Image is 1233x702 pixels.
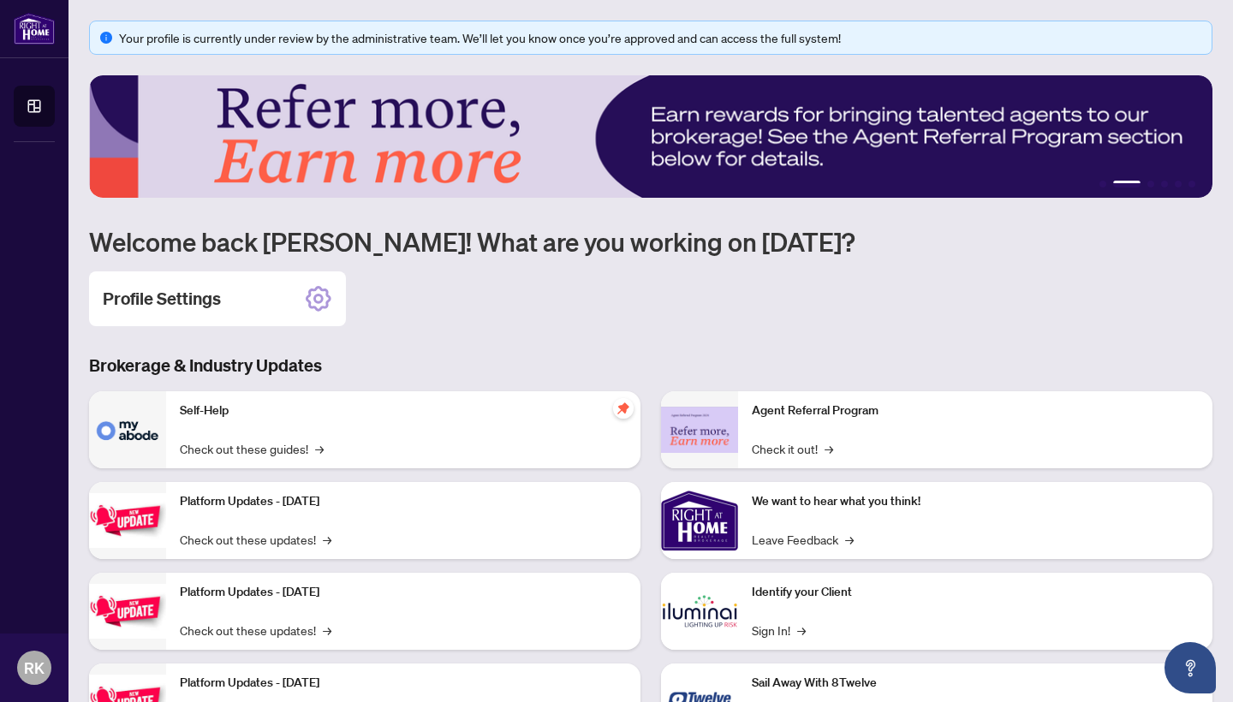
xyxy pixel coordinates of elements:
[1164,642,1216,693] button: Open asap
[89,584,166,638] img: Platform Updates - July 8, 2025
[180,439,324,458] a: Check out these guides!→
[315,439,324,458] span: →
[180,583,627,602] p: Platform Updates - [DATE]
[1188,181,1195,187] button: 6
[89,493,166,547] img: Platform Updates - July 21, 2025
[845,530,854,549] span: →
[613,398,634,419] span: pushpin
[1161,181,1168,187] button: 4
[180,674,627,693] p: Platform Updates - [DATE]
[752,530,854,549] a: Leave Feedback→
[323,530,331,549] span: →
[752,621,806,640] a: Sign In!→
[1113,181,1141,187] button: 2
[180,492,627,511] p: Platform Updates - [DATE]
[797,621,806,640] span: →
[825,439,833,458] span: →
[1147,181,1154,187] button: 3
[752,674,1199,693] p: Sail Away With 8Twelve
[180,621,331,640] a: Check out these updates!→
[180,402,627,420] p: Self-Help
[89,391,166,468] img: Self-Help
[752,402,1199,420] p: Agent Referral Program
[89,225,1212,258] h1: Welcome back [PERSON_NAME]! What are you working on [DATE]?
[1099,181,1106,187] button: 1
[119,28,1201,47] div: Your profile is currently under review by the administrative team. We’ll let you know once you’re...
[103,287,221,311] h2: Profile Settings
[752,439,833,458] a: Check it out!→
[89,75,1212,198] img: Slide 1
[661,573,738,650] img: Identify your Client
[661,482,738,559] img: We want to hear what you think!
[89,354,1212,378] h3: Brokerage & Industry Updates
[180,530,331,549] a: Check out these updates!→
[752,583,1199,602] p: Identify your Client
[661,407,738,454] img: Agent Referral Program
[100,32,112,44] span: info-circle
[752,492,1199,511] p: We want to hear what you think!
[14,13,55,45] img: logo
[24,656,45,680] span: RK
[323,621,331,640] span: →
[1175,181,1182,187] button: 5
